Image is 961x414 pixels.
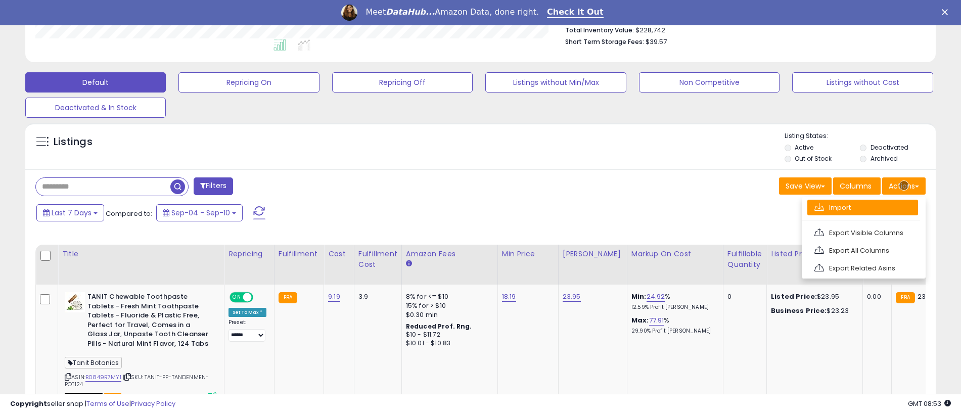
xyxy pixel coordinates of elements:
small: FBA [279,292,297,303]
div: seller snap | | [10,399,175,409]
div: Meet Amazon Data, done right. [365,7,539,17]
a: Export Visible Columns [807,225,918,241]
span: OFF [252,293,268,302]
label: Out of Stock [795,154,832,163]
p: 29.90% Profit [PERSON_NAME] [631,328,715,335]
div: 15% for > $10 [406,301,490,310]
div: 0.00 [867,292,884,301]
h5: Listings [54,135,93,149]
div: Amazon Fees [406,249,493,259]
div: Fulfillment Cost [358,249,397,270]
b: Total Inventory Value: [565,26,634,34]
div: Title [62,249,220,259]
div: 3.9 [358,292,394,301]
div: Listed Price [771,249,858,259]
span: | SKU: TANIT-PF-TANDENMEN-POT124 [65,373,209,388]
i: DataHub... [386,7,435,17]
button: Deactivated & In Stock [25,98,166,118]
b: Short Term Storage Fees: [565,37,644,46]
small: FBA [896,292,914,303]
b: TANIT Chewable Toothpaste Tablets - Fresh Mint Toothpaste Tablets - Fluoride & Plastic Free, Perf... [87,292,210,351]
button: Listings without Cost [792,72,933,93]
label: Deactivated [871,143,908,152]
span: ON [231,293,243,302]
li: $228,742 [565,23,918,35]
div: $23.95 [771,292,855,301]
a: 23.95 [563,292,581,302]
label: Archived [871,154,898,163]
button: Repricing Off [332,72,473,93]
span: Columns [840,181,872,191]
a: Import [807,200,918,215]
button: Listings without Min/Max [485,72,626,93]
a: 18.19 [502,292,516,302]
div: $0.30 min [406,310,490,319]
div: Repricing [228,249,270,259]
button: Columns [833,177,881,195]
div: Fulfillable Quantity [727,249,762,270]
div: Min Price [502,249,554,259]
div: % [631,292,715,311]
button: Last 7 Days [36,204,104,221]
div: Fulfillment [279,249,319,259]
div: $10.01 - $10.83 [406,339,490,348]
span: Sep-04 - Sep-10 [171,208,230,218]
small: Amazon Fees. [406,259,412,268]
b: Min: [631,292,647,301]
strong: Copyright [10,399,47,408]
a: Export Related Asins [807,260,918,276]
button: Default [25,72,166,93]
div: $23.23 [771,306,855,315]
a: Check It Out [547,7,604,18]
p: Listing States: [785,131,936,141]
div: 0 [727,292,759,301]
a: 77.91 [649,315,664,326]
button: Sep-04 - Sep-10 [156,204,243,221]
span: Tanit Botanics [65,357,122,369]
a: Export All Columns [807,243,918,258]
button: Filters [194,177,233,195]
div: Cost [328,249,350,259]
a: 24.92 [647,292,665,302]
p: 12.59% Profit [PERSON_NAME] [631,304,715,311]
span: Last 7 Days [52,208,91,218]
img: 51XIfXXIKOL._SL40_.jpg [65,292,85,312]
div: $10 - $11.72 [406,331,490,339]
b: Business Price: [771,306,827,315]
button: Actions [882,177,926,195]
div: [PERSON_NAME] [563,249,623,259]
div: Preset: [228,319,266,342]
b: Reduced Prof. Rng. [406,322,472,331]
span: $39.57 [646,37,667,47]
a: Terms of Use [86,399,129,408]
div: Set To Max * [228,308,266,317]
span: Compared to: [106,209,152,218]
button: Non Competitive [639,72,780,93]
span: 23.95 [918,292,936,301]
a: B0849R7MY1 [85,373,121,382]
img: Profile image for Georgie [341,5,357,21]
div: Markup on Cost [631,249,719,259]
b: Max: [631,315,649,325]
div: 8% for <= $10 [406,292,490,301]
a: 9.19 [328,292,340,302]
th: The percentage added to the cost of goods (COGS) that forms the calculator for Min & Max prices. [627,245,723,285]
span: 2025-09-18 08:53 GMT [908,399,951,408]
label: Active [795,143,813,152]
div: Close [942,9,952,15]
div: % [631,316,715,335]
a: Privacy Policy [131,399,175,408]
button: Repricing On [178,72,319,93]
button: Save View [779,177,832,195]
b: Listed Price: [771,292,817,301]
